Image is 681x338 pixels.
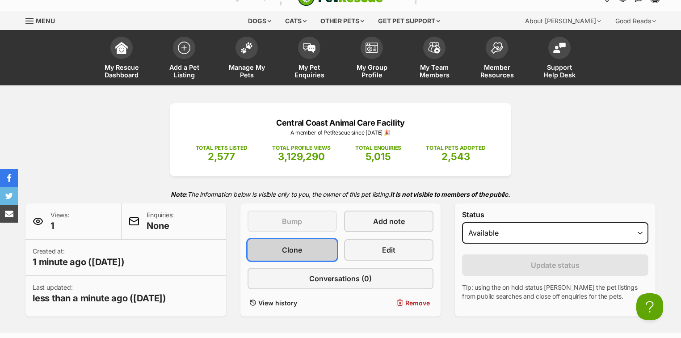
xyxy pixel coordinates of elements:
p: Enquiries: [147,211,174,232]
a: My Team Members [403,32,466,85]
a: Edit [344,239,433,261]
p: TOTAL PETS LISTED [196,144,248,152]
a: Support Help Desk [528,32,591,85]
span: 5,015 [366,151,391,162]
a: Conversations (0) [248,268,434,289]
div: About [PERSON_NAME] [519,12,607,30]
div: Cats [279,12,313,30]
button: Update status [462,254,648,276]
a: Member Resources [466,32,528,85]
span: Support Help Desk [539,63,580,79]
div: Get pet support [372,12,446,30]
span: 1 [50,220,69,232]
p: The information below is visible only to you, the owner of this pet listing. [25,185,656,203]
p: TOTAL ENQUIRIES [355,144,401,152]
p: TOTAL PROFILE VIEWS [272,144,331,152]
a: Clone [248,239,337,261]
label: Status [462,211,648,219]
strong: Note: [171,190,187,198]
img: group-profile-icon-3fa3cf56718a62981997c0bc7e787c4b2cf8bcc04b72c1350f741eb67cf2f40e.svg [366,42,378,53]
span: 1 minute ago ([DATE]) [33,256,125,268]
img: pet-enquiries-icon-7e3ad2cf08bfb03b45e93fb7055b45f3efa6380592205ae92323e6603595dc1f.svg [303,43,315,53]
a: Menu [25,12,61,28]
strong: It is not visible to members of the public. [390,190,510,198]
p: Central Coast Animal Care Facility [183,117,498,129]
span: Clone [282,245,302,255]
span: Member Resources [477,63,517,79]
p: Last updated: [33,283,166,304]
a: My Group Profile [340,32,403,85]
iframe: Help Scout Beacon - Open [636,293,663,320]
img: dashboard-icon-eb2f2d2d3e046f16d808141f083e7271f6b2e854fb5c12c21221c1fb7104beca.svg [115,42,128,54]
a: View history [248,296,337,309]
img: team-members-icon-5396bd8760b3fe7c0b43da4ab00e1e3bb1a5d9ba89233759b79545d2d3fc5d0d.svg [428,42,441,54]
img: help-desk-icon-fdf02630f3aa405de69fd3d07c3f3aa587a6932b1a1747fa1d2bba05be0121f9.svg [553,42,566,53]
span: My Team Members [414,63,454,79]
span: 2,577 [208,151,235,162]
p: Tip: using the on hold status [PERSON_NAME] the pet listings from public searches and close off e... [462,283,648,301]
img: manage-my-pets-icon-02211641906a0b7f246fdf0571729dbe1e7629f14944591b6c1af311fb30b64b.svg [240,42,253,54]
a: My Pet Enquiries [278,32,340,85]
span: 3,129,290 [278,151,325,162]
span: less than a minute ago ([DATE]) [33,292,166,304]
span: View history [258,298,297,308]
a: Add a Pet Listing [153,32,215,85]
img: member-resources-icon-8e73f808a243e03378d46382f2149f9095a855e16c252ad45f914b54edf8863c.svg [491,42,503,54]
div: Dogs [242,12,277,30]
img: add-pet-listing-icon-0afa8454b4691262ce3f59096e99ab1cd57d4a30225e0717b998d2c9b9846f56.svg [178,42,190,54]
div: Other pets [314,12,370,30]
span: 2,543 [441,151,470,162]
p: Created at: [33,247,125,268]
p: A member of PetRescue since [DATE] 🎉 [183,129,498,137]
span: Remove [405,298,430,308]
span: Conversations (0) [309,273,372,284]
span: Bump [282,216,302,227]
span: My Rescue Dashboard [101,63,142,79]
div: Good Reads [609,12,662,30]
span: Add note [373,216,405,227]
span: Manage My Pets [227,63,267,79]
span: My Group Profile [352,63,392,79]
button: Remove [344,296,433,309]
span: None [147,220,174,232]
p: TOTAL PETS ADOPTED [426,144,485,152]
a: My Rescue Dashboard [90,32,153,85]
a: Add note [344,211,433,232]
button: Bump [248,211,337,232]
span: My Pet Enquiries [289,63,329,79]
span: Update status [531,260,580,270]
span: Add a Pet Listing [164,63,204,79]
span: Edit [382,245,395,255]
span: Menu [36,17,55,25]
a: Manage My Pets [215,32,278,85]
p: Views: [50,211,69,232]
